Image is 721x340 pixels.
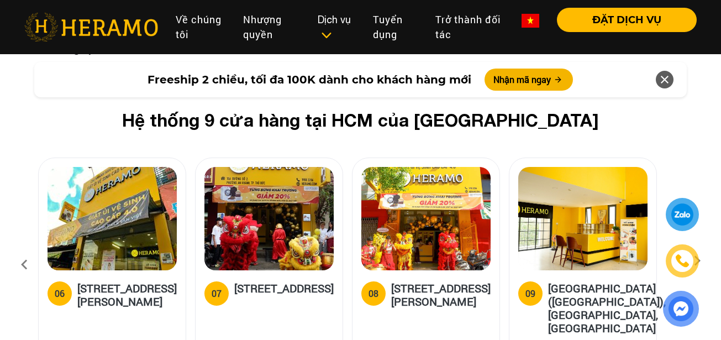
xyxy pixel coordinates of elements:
img: heramo-15a-duong-so-2-phuong-an-khanh-thu-duc [204,167,334,270]
h5: [STREET_ADDRESS][PERSON_NAME] [77,281,177,308]
h2: Hệ thống 9 cửa hàng tại HCM của [GEOGRAPHIC_DATA] [56,109,666,130]
a: Trở thành đối tác [427,8,513,46]
img: vn-flag.png [522,14,539,28]
h5: [GEOGRAPHIC_DATA] ([GEOGRAPHIC_DATA]), [GEOGRAPHIC_DATA], [GEOGRAPHIC_DATA] [548,281,666,334]
img: heramo-parc-villa-dai-phuoc-island-dong-nai [518,167,648,270]
img: heramo-314-le-van-viet-phuong-tang-nhon-phu-b-quan-9 [48,167,177,270]
a: phone-icon [667,246,697,276]
a: Nhượng quyền [234,8,309,46]
div: 09 [525,287,535,300]
button: ĐẶT DỊCH VỤ [557,8,697,32]
img: heramo-398-duong-hoang-dieu-phuong-2-quan-4 [361,167,491,270]
a: Về chúng tôi [167,8,234,46]
h5: [STREET_ADDRESS] [234,281,334,304]
div: 06 [55,287,65,300]
img: heramo-logo.png [24,13,158,41]
div: Dịch vụ [318,12,355,42]
a: ĐẶT DỊCH VỤ [548,15,697,25]
button: Nhận mã ngay [485,69,573,91]
a: Tuyển dụng [364,8,427,46]
img: subToggleIcon [320,30,332,41]
img: phone-icon [676,255,688,267]
span: Freeship 2 chiều, tối đa 100K dành cho khách hàng mới [148,71,471,88]
div: 07 [212,287,222,300]
h5: [STREET_ADDRESS][PERSON_NAME] [391,281,491,308]
div: 08 [369,287,378,300]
